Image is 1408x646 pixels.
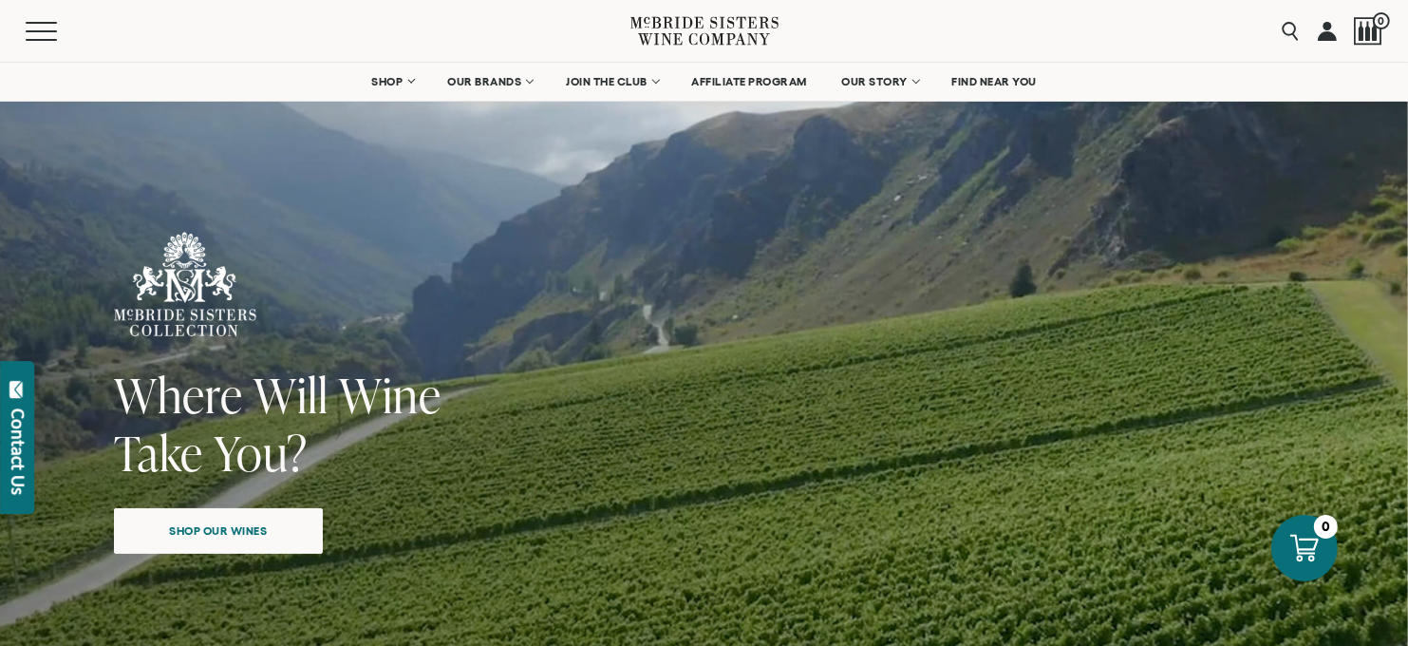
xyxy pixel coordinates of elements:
[359,63,425,101] a: SHOP
[554,63,670,101] a: JOIN THE CLUB
[680,63,820,101] a: AFFILIATE PROGRAM
[114,508,323,554] a: Shop our wines
[1373,12,1390,29] span: 0
[137,512,301,549] span: Shop our wines
[447,75,521,88] span: OUR BRANDS
[1314,515,1338,539] div: 0
[952,75,1038,88] span: FIND NEAR YOU
[339,362,441,427] span: Wine
[829,63,930,101] a: OUR STORY
[214,420,308,485] span: You?
[435,63,544,101] a: OUR BRANDS
[371,75,404,88] span: SHOP
[26,22,94,41] button: Mobile Menu Trigger
[940,63,1050,101] a: FIND NEAR YOU
[566,75,648,88] span: JOIN THE CLUB
[692,75,808,88] span: AFFILIATE PROGRAM
[9,408,28,495] div: Contact Us
[114,420,203,485] span: Take
[841,75,908,88] span: OUR STORY
[114,362,243,427] span: Where
[253,362,329,427] span: Will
